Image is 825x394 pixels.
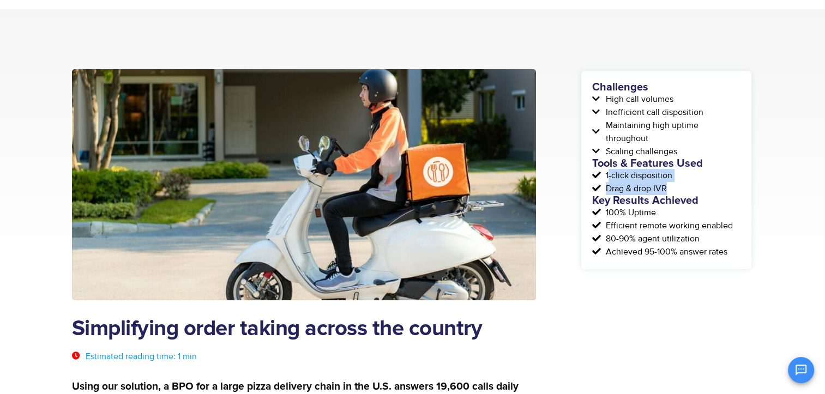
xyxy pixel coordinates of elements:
h5: Challenges [592,82,740,93]
span: 80-90% agent utilization [603,232,700,245]
span: 100% Uptime [603,206,656,219]
span: Achieved 95-100% answer rates [603,245,727,258]
span: Drag & drop IVR [603,182,667,195]
h5: Key Results Achieved [592,195,740,206]
span: Efficient remote working enabled [603,219,733,232]
button: Open chat [788,357,814,383]
span: Estimated reading time: [86,351,176,362]
span: High call volumes [603,93,673,106]
span: 1 min [178,351,197,362]
h1: Simplifying order taking across the country [72,317,537,342]
h5: Tools & Features Used [592,158,740,169]
span: Scaling challenges [603,145,677,158]
span: Maintaining high uptime throughout [603,119,740,145]
span: 1-click disposition [603,169,672,182]
span: Inefficient call disposition [603,106,703,119]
